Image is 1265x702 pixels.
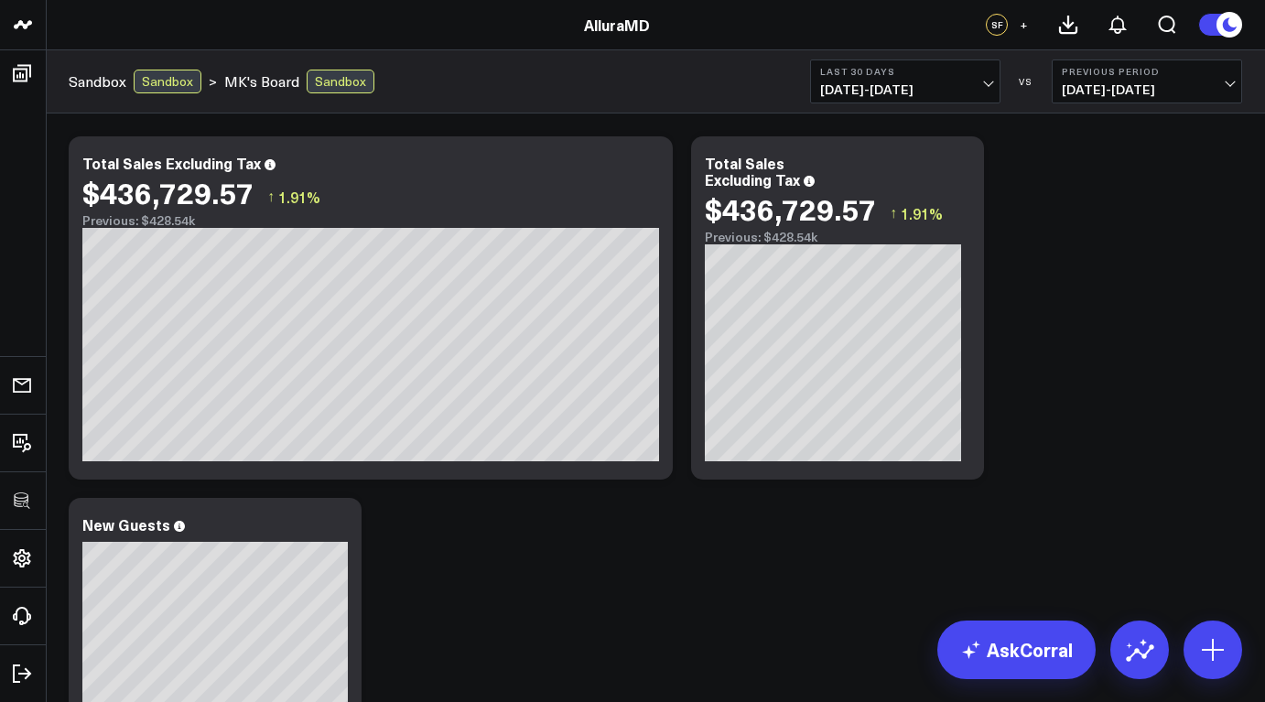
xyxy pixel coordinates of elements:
[584,15,650,35] a: AlluraMD
[986,14,1008,36] div: SF
[82,153,261,173] div: Total Sales Excluding Tax
[890,201,897,225] span: ↑
[820,82,990,97] span: [DATE] - [DATE]
[810,59,1000,103] button: Last 30 Days[DATE]-[DATE]
[69,71,126,92] a: Sandbox
[82,514,170,535] div: New Guests
[1012,14,1034,36] button: +
[5,657,40,690] a: Log Out
[705,192,876,225] div: $436,729.57
[267,185,275,209] span: ↑
[5,484,40,517] a: SQL Client
[224,71,299,92] a: MK's Board
[1010,76,1043,87] div: VS
[1062,66,1232,77] b: Previous Period
[1062,82,1232,97] span: [DATE] - [DATE]
[307,70,374,93] div: Sandbox
[82,176,254,209] div: $436,729.57
[901,203,943,223] span: 1.91%
[278,187,320,207] span: 1.91%
[82,213,659,228] div: Previous: $428.54k
[705,230,970,244] div: Previous: $428.54k
[937,621,1096,679] a: AskCorral
[1052,59,1242,103] button: Previous Period[DATE]-[DATE]
[1020,18,1028,31] span: +
[134,70,201,93] div: Sandbox
[69,70,217,93] div: >
[705,153,800,189] div: Total Sales Excluding Tax
[820,66,990,77] b: Last 30 Days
